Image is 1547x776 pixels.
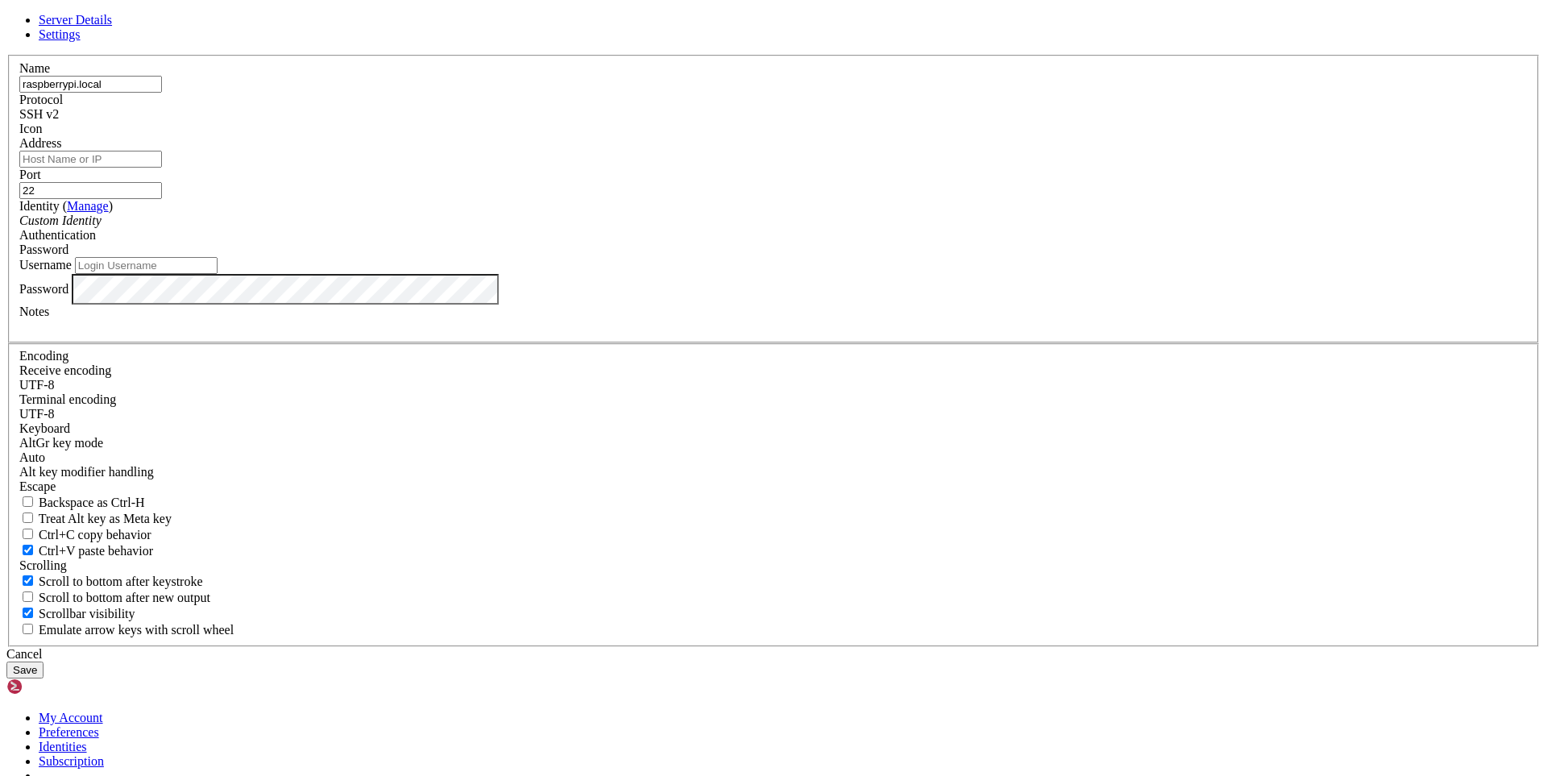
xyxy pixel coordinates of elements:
[19,450,1528,465] div: Auto
[19,214,102,227] i: Custom Identity
[19,214,1528,228] div: Custom Identity
[39,13,112,27] a: Server Details
[23,624,33,634] input: Emulate arrow keys with scroll wheel
[19,407,1528,421] div: UTF-8
[19,122,42,135] label: Icon
[19,378,55,392] span: UTF-8
[67,199,109,213] a: Manage
[39,740,87,753] a: Identities
[19,76,162,93] input: Server Name
[19,512,172,525] label: Whether the Alt key acts as a Meta key or as a distinct Alt key.
[19,528,151,542] label: Ctrl-C copies if true, send ^C to host if false. Ctrl-Shift-C sends ^C to host if true, copies if...
[19,591,210,604] label: Scroll to bottom after new output.
[19,544,153,558] label: Ctrl+V pastes if true, sends ^V to host if false. Ctrl+Shift+V sends ^V to host if true, pastes i...
[19,479,1528,494] div: Escape
[23,545,33,555] input: Ctrl+V paste behavior
[19,436,103,450] label: Set the expected encoding for data received from the host. If the encodings do not match, visual ...
[19,107,59,121] span: SSH v2
[19,465,154,479] label: Controls how the Alt key is handled. Escape: Send an ESC prefix. 8-Bit: Add 128 to the typed char...
[19,107,1528,122] div: SSH v2
[19,228,96,242] label: Authentication
[19,136,61,150] label: Address
[39,607,135,620] span: Scrollbar visibility
[19,558,67,572] label: Scrolling
[6,678,99,695] img: Shellngn
[23,608,33,618] input: Scrollbar visibility
[19,450,45,464] span: Auto
[39,754,104,768] a: Subscription
[19,305,49,318] label: Notes
[19,349,68,363] label: Encoding
[19,151,162,168] input: Host Name or IP
[19,496,145,509] label: If true, the backspace should send BS ('\x08', aka ^H). Otherwise the backspace key should send '...
[23,575,33,586] input: Scroll to bottom after keystroke
[39,725,99,739] a: Preferences
[39,528,151,542] span: Ctrl+C copy behavior
[19,281,68,295] label: Password
[19,182,162,199] input: Port Number
[19,243,1528,257] div: Password
[39,623,234,637] span: Emulate arrow keys with scroll wheel
[19,607,135,620] label: The vertical scrollbar mode.
[19,378,1528,392] div: UTF-8
[19,623,234,637] label: When using the alternative screen buffer, and DECCKM (Application Cursor Keys) is active, mouse w...
[63,199,113,213] span: ( )
[39,27,81,41] a: Settings
[19,575,203,588] label: Whether to scroll to the bottom on any keystroke.
[19,199,113,213] label: Identity
[6,647,1541,662] div: Cancel
[19,363,111,377] label: Set the expected encoding for data received from the host. If the encodings do not match, visual ...
[39,496,145,509] span: Backspace as Ctrl-H
[6,662,44,678] button: Save
[19,421,70,435] label: Keyboard
[39,591,210,604] span: Scroll to bottom after new output
[39,512,172,525] span: Treat Alt key as Meta key
[23,591,33,602] input: Scroll to bottom after new output
[19,407,55,421] span: UTF-8
[23,496,33,507] input: Backspace as Ctrl-H
[39,711,103,724] a: My Account
[19,243,68,256] span: Password
[19,93,63,106] label: Protocol
[19,168,41,181] label: Port
[75,257,218,274] input: Login Username
[19,61,50,75] label: Name
[39,544,153,558] span: Ctrl+V paste behavior
[23,529,33,539] input: Ctrl+C copy behavior
[23,512,33,523] input: Treat Alt key as Meta key
[19,479,56,493] span: Escape
[39,575,203,588] span: Scroll to bottom after keystroke
[19,258,72,272] label: Username
[19,392,116,406] label: The default terminal encoding. ISO-2022 enables character map translations (like graphics maps). ...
